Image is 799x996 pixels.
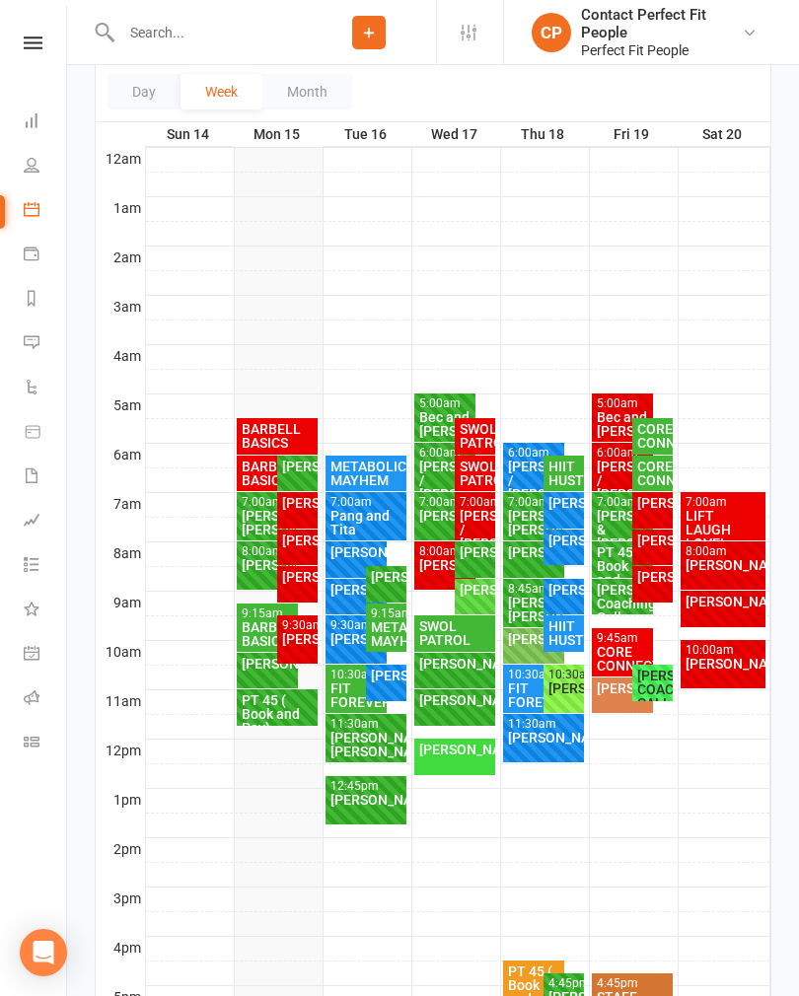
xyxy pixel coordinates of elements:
th: 10am [96,640,145,665]
div: LIFT LAUGH LOVE! [685,509,763,550]
div: [PERSON_NAME] [636,570,669,584]
div: [PERSON_NAME] [281,496,314,510]
div: 5:00am [596,397,650,410]
div: [PERSON_NAME] [329,632,384,646]
div: [PERSON_NAME] [281,534,314,547]
div: [PERSON_NAME] / [PERSON_NAME] [507,460,561,501]
div: [PERSON_NAME] [418,743,492,756]
div: [PERSON_NAME] [418,657,492,671]
div: [PERSON_NAME]/ [PERSON_NAME] [329,731,403,758]
div: 8:00am [685,545,763,558]
div: [PERSON_NAME] [685,558,763,572]
div: [PERSON_NAME] [459,583,491,597]
div: BARBELL BASICS [241,620,295,648]
div: [PERSON_NAME] [329,583,384,597]
div: Pang and Tita [329,509,403,536]
a: Product Sales [24,411,68,456]
th: Sat 20 [678,122,770,147]
input: Search... [115,19,302,46]
th: 6am [96,443,145,467]
div: [PERSON_NAME] [418,509,472,523]
div: 4:45pm [596,977,670,990]
button: Month [262,74,352,109]
div: Bec and [PERSON_NAME] [418,410,472,438]
div: BARBELL BASICS [241,422,315,450]
div: 9:30am [329,619,384,632]
div: [PERSON_NAME] [636,496,669,510]
div: [PERSON_NAME] [547,583,580,597]
div: [PERSON_NAME] [281,460,314,473]
div: 11:30am [329,718,403,731]
div: 4:45pm [547,977,580,990]
div: 9:45am [596,632,650,645]
a: Assessments [24,500,68,544]
div: 10:30am [547,669,580,681]
div: 7:00am [596,496,650,509]
div: 10:00am [685,644,763,657]
div: METABOLIC MAYHEM [329,460,403,487]
div: CORE CONNECTION [596,645,650,673]
div: 12:45pm [329,780,403,793]
th: 4am [96,344,145,369]
div: 7:00am [459,496,491,509]
div: 7:00am [507,496,561,509]
a: Payments [24,234,68,278]
th: 9am [96,591,145,615]
th: Thu 18 [500,122,589,147]
a: What's New [24,589,68,633]
div: CP [532,13,571,52]
div: [PERSON_NAME] [507,545,561,559]
div: HIIT HUSTLE [547,460,580,487]
div: Bec and [PERSON_NAME] [596,410,650,438]
th: 5am [96,393,145,418]
div: [PERSON_NAME] [507,632,561,646]
div: 7:00am [241,496,295,509]
div: 9:15am [241,607,295,620]
div: [PERSON_NAME] [685,657,763,671]
div: 8:00am [418,545,472,558]
div: [PERSON_NAME] [507,731,581,745]
div: 7:00am [418,496,472,509]
div: SWOL PATROL [459,460,491,487]
th: Tue 16 [323,122,411,147]
th: 3am [96,295,145,320]
th: 4pm [96,936,145,960]
th: Mon 15 [234,122,323,147]
th: 2pm [96,837,145,862]
th: Wed 17 [411,122,500,147]
div: [PERSON_NAME] [547,681,580,695]
div: [PERSON_NAME] Coaching Call [596,583,650,624]
th: 1pm [96,788,145,813]
div: METABOLIC MAYHEM [370,620,402,648]
div: [PERSON_NAME] COACHING CALL [636,669,669,710]
th: 12pm [96,739,145,763]
div: [PERSON_NAME] [281,632,314,646]
div: [PERSON_NAME] / [PERSON_NAME] [596,460,650,501]
div: Perfect Fit People [581,41,742,59]
div: [PERSON_NAME] [370,570,402,584]
div: [PERSON_NAME] [685,595,763,608]
a: General attendance kiosk mode [24,633,68,677]
div: [PERSON_NAME] / [PERSON_NAME] [459,509,491,550]
div: 7:00am [685,496,763,509]
div: [PERSON_NAME] [370,669,402,682]
th: Sun 14 [145,122,234,147]
div: SWOL PATROL [459,422,491,450]
button: Week [181,74,262,109]
div: [PERSON_NAME] [241,657,295,671]
th: 3pm [96,887,145,911]
div: 6:00am [507,447,561,460]
div: [PERSON_NAME]/ [PERSON_NAME] [507,509,561,536]
div: 11:30am [507,718,581,731]
div: 9:30am [281,619,314,632]
div: [PERSON_NAME] [329,545,384,559]
div: [PERSON_NAME]. [418,558,472,572]
div: HIIT HUSTLE [547,619,580,647]
div: [PERSON_NAME] [596,681,650,695]
div: CORE CONNECTION [636,460,669,487]
div: [PERSON_NAME]/ [PERSON_NAME] [507,596,561,623]
div: CORE CONNECTION [636,422,669,450]
button: Day [108,74,181,109]
div: 7:00am [329,496,403,509]
th: 7am [96,492,145,517]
